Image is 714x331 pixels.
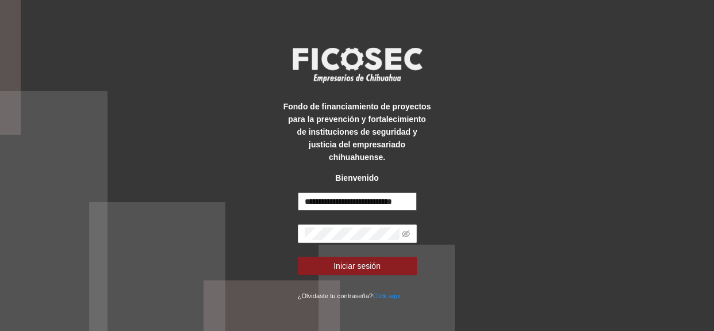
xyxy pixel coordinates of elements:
strong: Bienvenido [335,173,378,182]
span: eye-invisible [402,230,410,238]
a: Click aqui [373,292,401,299]
button: Iniciar sesión [298,257,417,275]
small: ¿Olvidaste tu contraseña? [298,292,401,299]
img: logo [285,44,429,86]
span: Iniciar sesión [333,260,381,272]
strong: Fondo de financiamiento de proyectos para la prevención y fortalecimiento de instituciones de seg... [283,102,431,162]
